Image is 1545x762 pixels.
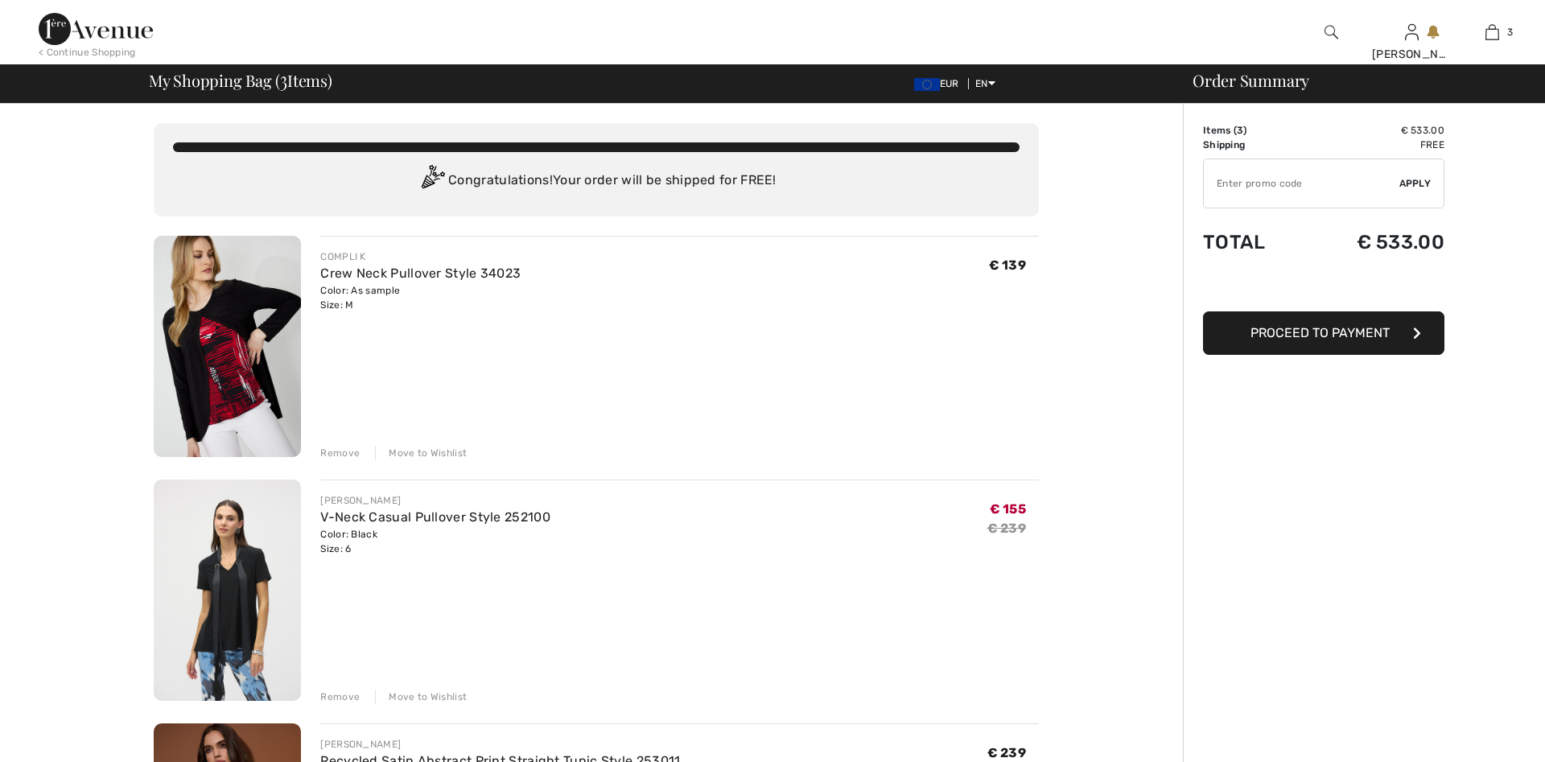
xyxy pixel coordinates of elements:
button: Proceed to Payment [1203,311,1444,355]
img: search the website [1325,23,1338,42]
span: My Shopping Bag ( Items) [149,72,332,89]
div: COMPLI K [320,249,521,264]
td: Free [1303,138,1444,152]
div: Move to Wishlist [375,446,467,460]
div: Remove [320,690,360,704]
input: Promo code [1204,159,1399,208]
span: 3 [1237,125,1243,136]
div: [PERSON_NAME] [320,493,550,508]
span: € 155 [990,501,1027,517]
a: Sign In [1405,24,1419,39]
img: Congratulation2.svg [416,165,448,197]
span: Proceed to Payment [1250,325,1390,340]
iframe: PayPal [1203,270,1444,306]
span: EN [975,78,995,89]
td: € 533.00 [1303,215,1444,270]
img: Crew Neck Pullover Style 34023 [154,236,301,457]
img: 1ère Avenue [39,13,153,45]
div: [PERSON_NAME] [320,737,680,752]
s: € 239 [987,521,1027,536]
div: Congratulations! Your order will be shipped for FREE! [173,165,1020,197]
div: < Continue Shopping [39,45,136,60]
img: V-Neck Casual Pullover Style 252100 [154,480,301,701]
img: My Bag [1485,23,1499,42]
span: € 139 [989,257,1027,273]
a: V-Neck Casual Pullover Style 252100 [320,509,550,525]
td: Shipping [1203,138,1303,152]
td: Items ( ) [1203,123,1303,138]
span: EUR [914,78,966,89]
div: Order Summary [1173,72,1535,89]
span: 3 [1507,25,1513,39]
span: 3 [280,68,287,89]
div: Color: As sample Size: M [320,283,521,312]
td: Total [1203,215,1303,270]
span: Apply [1399,176,1432,191]
td: € 533.00 [1303,123,1444,138]
img: My Info [1405,23,1419,42]
img: Euro [914,78,940,91]
div: Color: Black Size: 6 [320,527,550,556]
div: Move to Wishlist [375,690,467,704]
span: € 239 [987,745,1027,760]
div: Remove [320,446,360,460]
div: [PERSON_NAME] [1372,46,1451,63]
a: 3 [1452,23,1531,42]
a: Crew Neck Pullover Style 34023 [320,266,521,281]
